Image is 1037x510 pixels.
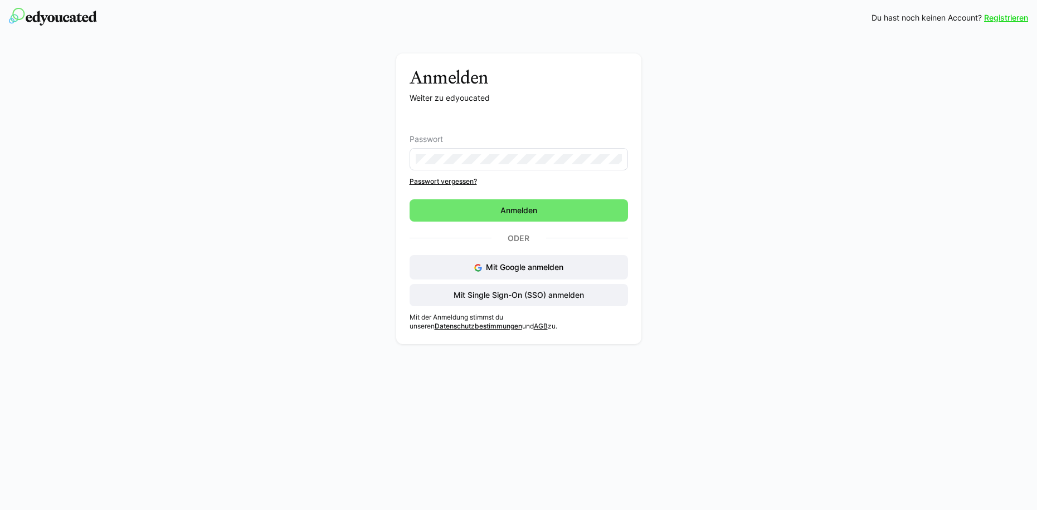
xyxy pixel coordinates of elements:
img: edyoucated [9,8,97,26]
button: Mit Single Sign-On (SSO) anmelden [410,284,628,306]
span: Mit Google anmelden [486,262,563,272]
p: Weiter zu edyoucated [410,92,628,104]
button: Mit Google anmelden [410,255,628,279]
a: Datenschutzbestimmungen [435,322,522,330]
span: Mit Single Sign-On (SSO) anmelden [452,290,586,301]
button: Anmelden [410,199,628,222]
p: Oder [491,231,546,246]
a: Passwort vergessen? [410,177,628,186]
p: Mit der Anmeldung stimmst du unseren und zu. [410,313,628,331]
h3: Anmelden [410,67,628,88]
a: AGB [534,322,548,330]
span: Passwort [410,135,443,144]
span: Anmelden [499,205,539,216]
a: Registrieren [984,12,1028,23]
span: Du hast noch keinen Account? [872,12,982,23]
